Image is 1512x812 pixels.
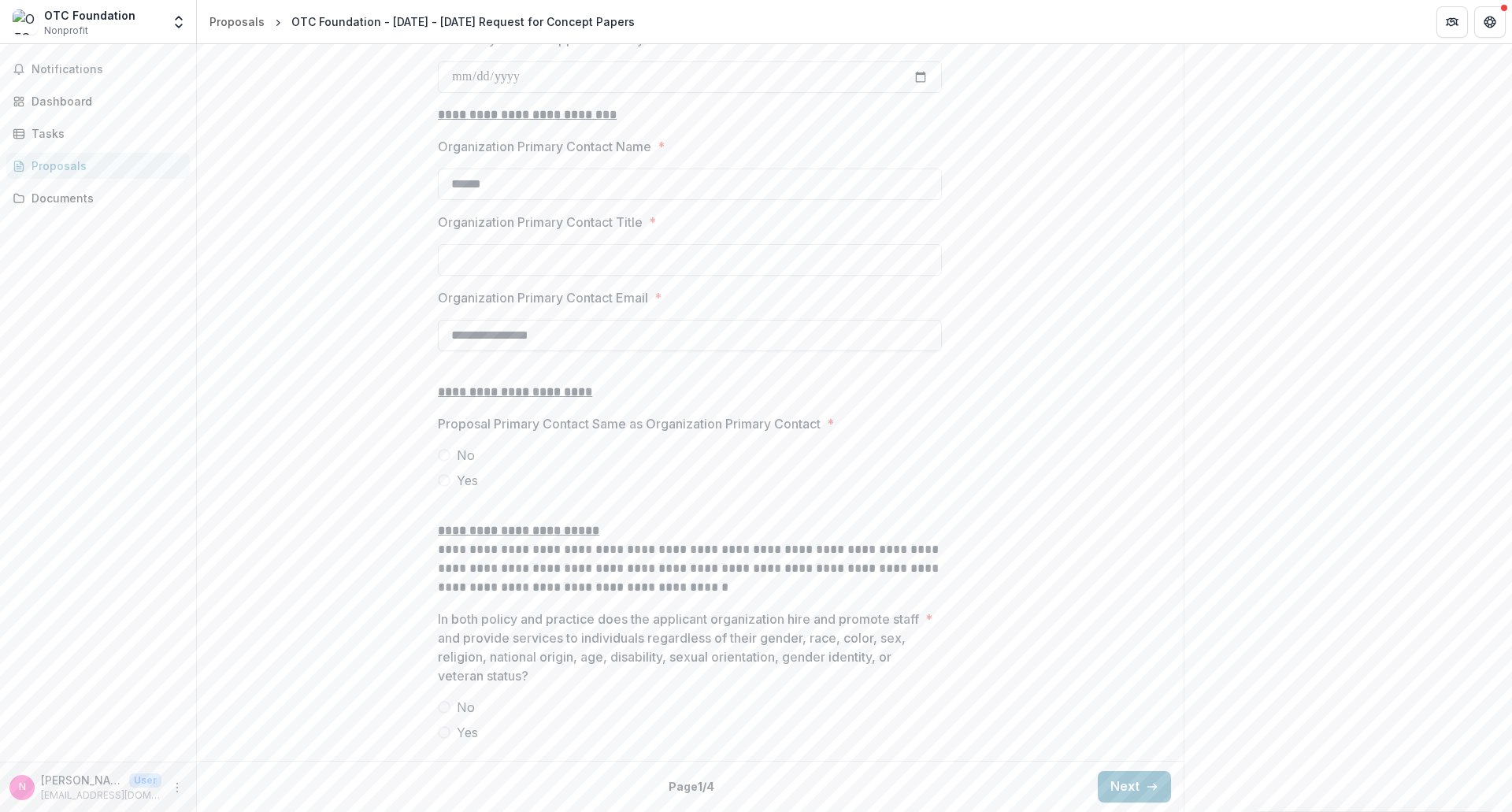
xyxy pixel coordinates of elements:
a: Proposals [6,153,190,179]
nav: breadcrumb [203,10,641,33]
div: Dashboard [31,93,177,109]
span: No [457,446,475,465]
span: Nonprofit [44,24,88,38]
button: Notifications [6,57,190,82]
div: Proposals [31,158,177,174]
div: Proposals [209,13,265,30]
button: Open entity switcher [168,6,190,38]
p: [PERSON_NAME] [41,772,123,788]
button: More [168,778,187,797]
div: Documents [31,190,177,206]
a: Dashboard [6,88,190,114]
p: Organization Primary Contact Title [438,213,643,232]
button: Next [1098,771,1171,803]
p: Organization Primary Contact Email [438,288,648,307]
div: OTC Foundation - [DATE] - [DATE] Request for Concept Papers [291,13,635,30]
div: Nathan [19,782,26,792]
p: Proposal Primary Contact Same as Organization Primary Contact [438,414,821,433]
img: OTC Foundation [13,9,38,35]
button: Get Help [1474,6,1506,38]
span: Yes [457,723,478,742]
div: Tasks [31,125,177,142]
button: Partners [1436,6,1468,38]
span: No [457,698,475,717]
a: Proposals [203,10,271,33]
p: In both policy and practice does the applicant organization hire and promote staff and provide se... [438,610,919,685]
a: Tasks [6,121,190,146]
span: Yes [457,471,478,490]
p: User [129,773,161,788]
p: [EMAIL_ADDRESS][DOMAIN_NAME] [41,788,161,803]
p: Page 1 / 4 [669,778,714,795]
a: Documents [6,185,190,211]
span: Notifications [31,63,183,76]
div: OTC Foundation [44,7,135,24]
p: Organization Primary Contact Name [438,137,651,156]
